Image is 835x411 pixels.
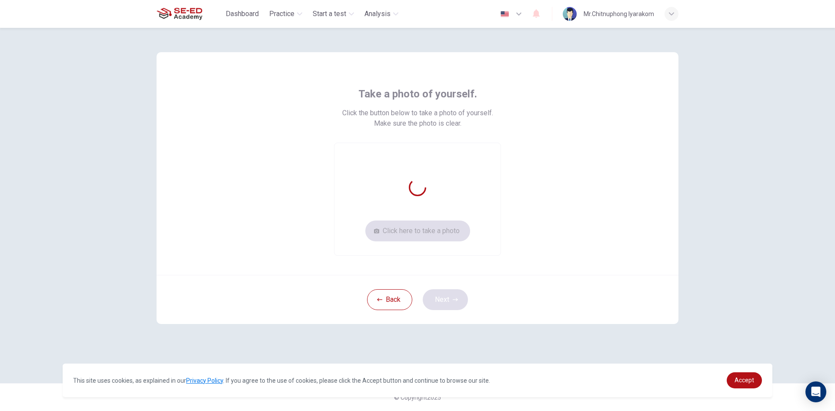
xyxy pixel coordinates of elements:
button: Start a test [309,6,357,22]
span: Click the button below to take a photo of yourself. [342,108,493,118]
button: Analysis [361,6,402,22]
span: Take a photo of yourself. [358,87,477,101]
span: Dashboard [226,9,259,19]
span: © Copyright 2025 [394,394,441,401]
img: en [499,11,510,17]
span: Analysis [364,9,391,19]
button: Back [367,289,412,310]
span: Practice [269,9,294,19]
img: Profile picture [563,7,577,21]
div: Open Intercom Messenger [805,381,826,402]
a: SE-ED Academy logo [157,5,222,23]
span: Accept [735,377,754,384]
div: Mr.Chitnuphong Iyarakom [584,9,654,19]
span: Make sure the photo is clear. [374,118,461,129]
button: Dashboard [222,6,262,22]
span: This site uses cookies, as explained in our . If you agree to the use of cookies, please click th... [73,377,490,384]
a: Privacy Policy [186,377,223,384]
button: Practice [266,6,306,22]
a: dismiss cookie message [727,372,762,388]
span: Start a test [313,9,346,19]
div: cookieconsent [63,364,772,397]
img: SE-ED Academy logo [157,5,202,23]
